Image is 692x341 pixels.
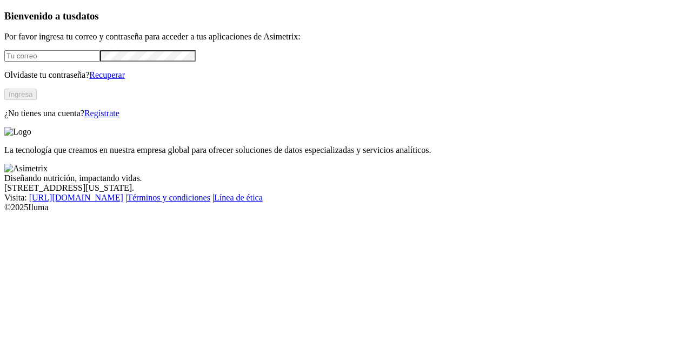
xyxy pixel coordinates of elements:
[4,127,31,137] img: Logo
[4,173,688,183] div: Diseñando nutrición, impactando vidas.
[4,89,37,100] button: Ingresa
[4,109,688,118] p: ¿No tienes una cuenta?
[4,193,688,203] div: Visita : | |
[84,109,119,118] a: Regístrate
[4,50,100,62] input: Tu correo
[4,70,688,80] p: Olvidaste tu contraseña?
[4,203,688,212] div: © 2025 Iluma
[29,193,123,202] a: [URL][DOMAIN_NAME]
[76,10,99,22] span: datos
[4,164,48,173] img: Asimetrix
[127,193,210,202] a: Términos y condiciones
[89,70,125,79] a: Recuperar
[4,10,688,22] h3: Bienvenido a tus
[214,193,263,202] a: Línea de ética
[4,183,688,193] div: [STREET_ADDRESS][US_STATE].
[4,32,688,42] p: Por favor ingresa tu correo y contraseña para acceder a tus aplicaciones de Asimetrix:
[4,145,688,155] p: La tecnología que creamos en nuestra empresa global para ofrecer soluciones de datos especializad...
